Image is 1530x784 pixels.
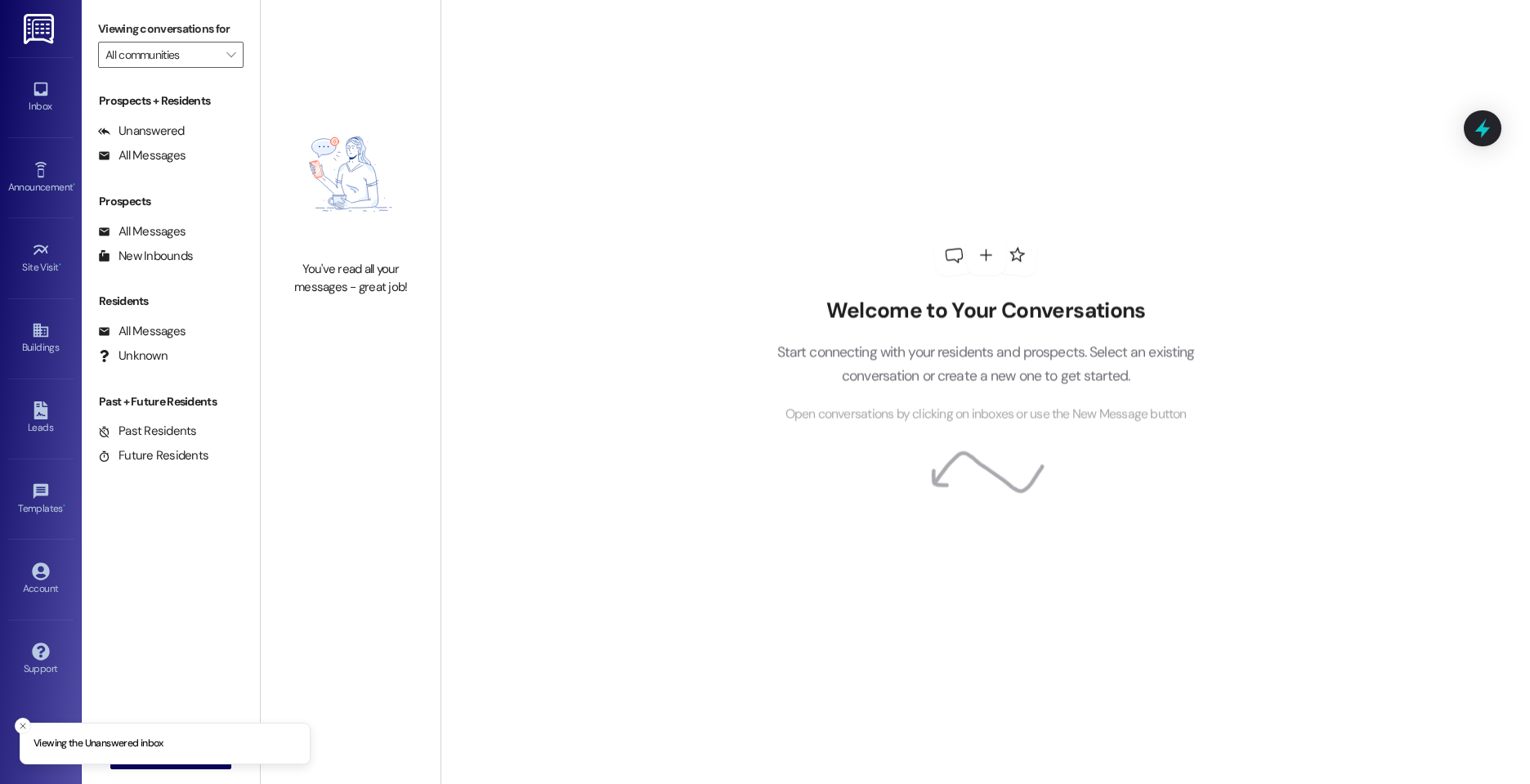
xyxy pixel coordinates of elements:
h2: Welcome to Your Conversations [752,298,1219,324]
div: Prospects [82,193,260,210]
div: Future Residents [98,447,208,464]
img: empty-state [279,96,423,253]
div: Unknown [98,347,168,365]
img: ResiDesk Logo [24,14,57,44]
a: Support [8,638,74,682]
i:  [226,48,235,61]
label: Viewing conversations for [98,16,244,42]
div: All Messages [98,223,186,240]
a: Inbox [8,75,74,119]
p: Start connecting with your residents and prospects. Select an existing conversation or create a n... [752,341,1219,388]
span: • [59,259,61,271]
a: Account [8,558,74,602]
div: Unanswered [98,123,185,140]
div: Past + Future Residents [82,393,260,410]
div: All Messages [98,147,186,164]
span: Open conversations by clicking on inboxes or use the New Message button [785,404,1187,424]
div: Past Residents [98,423,197,440]
span: • [63,500,65,512]
div: All Messages [98,323,186,340]
p: Viewing the Unanswered inbox [34,737,163,751]
div: Prospects + Residents [82,92,260,110]
div: Residents [82,293,260,310]
button: Close toast [15,718,31,734]
a: Leads [8,396,74,441]
span: • [73,179,75,190]
div: New Inbounds [98,248,193,265]
a: Buildings [8,316,74,361]
input: All communities [105,42,217,68]
a: Site Visit • [8,236,74,280]
div: You've read all your messages - great job! [279,261,423,296]
a: Templates • [8,477,74,522]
